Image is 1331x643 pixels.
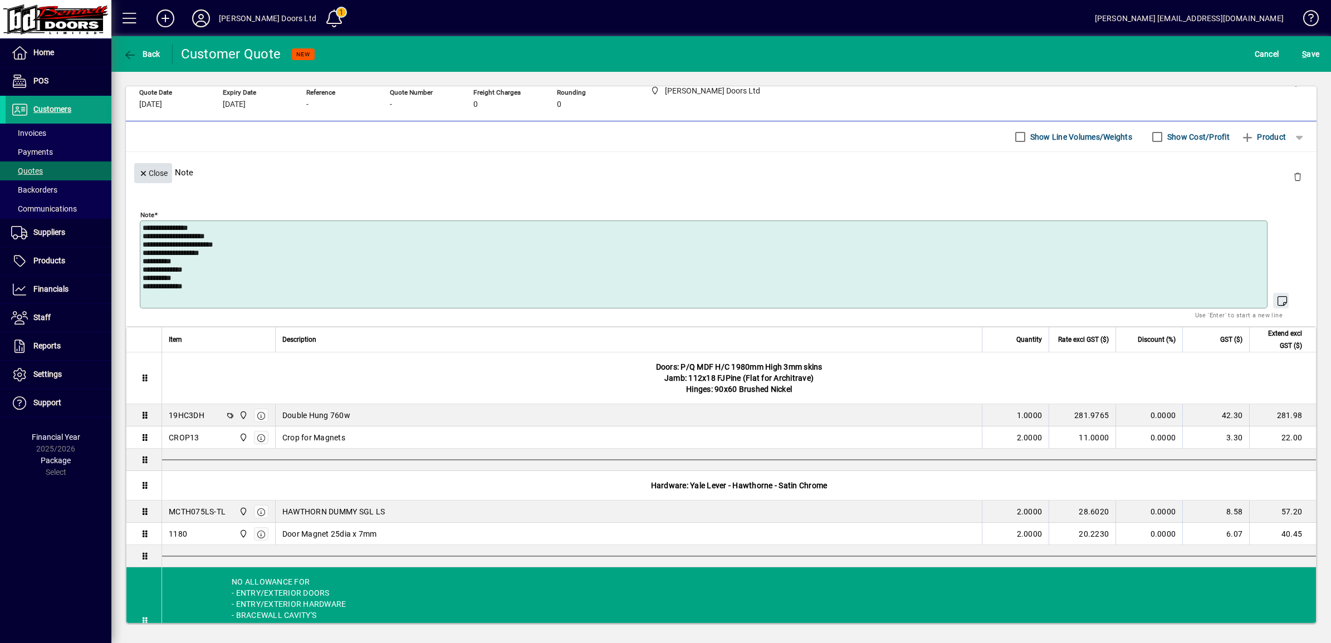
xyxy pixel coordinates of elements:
span: Back [123,50,160,58]
button: Close [134,163,172,183]
a: Financials [6,276,111,303]
a: Quotes [6,161,111,180]
td: 3.30 [1182,426,1249,449]
span: NEW [296,51,310,58]
span: Bennett Doors Ltd [236,528,249,540]
span: Staff [33,313,51,322]
div: 11.0000 [1056,432,1109,443]
span: Double Hung 760w [282,410,350,421]
td: 0.0000 [1115,426,1182,449]
span: ave [1302,45,1319,63]
button: Profile [183,8,219,28]
a: Backorders [6,180,111,199]
a: Home [6,39,111,67]
span: Reports [33,341,61,350]
span: Package [41,456,71,465]
div: 20.2230 [1056,528,1109,539]
a: Staff [6,304,111,332]
a: Reports [6,332,111,360]
span: Settings [33,370,62,379]
span: 0 [557,100,561,109]
span: Crop for Magnets [282,432,345,443]
span: Payments [11,148,53,156]
mat-label: Note [140,211,154,219]
span: [DATE] [223,100,246,109]
span: Quantity [1016,333,1042,346]
a: Communications [6,199,111,218]
div: Hardware: Yale Lever - Hawthorne - Satin Chrome [162,471,1316,500]
td: 0.0000 [1115,404,1182,426]
span: Description [282,333,316,346]
span: Financial Year [32,433,80,441]
a: Suppliers [6,219,111,247]
span: Extend excl GST ($) [1256,327,1302,352]
span: Communications [11,204,77,213]
span: Backorders [11,185,57,194]
span: Door Magnet 25dia x 7mm [282,528,377,539]
a: Support [6,389,111,417]
span: Products [33,256,65,265]
span: 0 [473,100,478,109]
td: 57.20 [1249,500,1316,523]
span: [DATE] [139,100,162,109]
div: Customer Quote [181,45,281,63]
span: 2.0000 [1017,432,1043,443]
span: HAWTHORN DUMMY SGL LS [282,506,385,517]
span: GST ($) [1220,333,1242,346]
a: Settings [6,361,111,389]
span: Financials [33,284,68,293]
a: Products [6,247,111,275]
button: Back [120,44,163,64]
span: Quotes [11,166,43,175]
td: 22.00 [1249,426,1316,449]
div: 281.9765 [1056,410,1109,421]
span: 1.0000 [1017,410,1043,421]
button: Product [1235,127,1291,147]
label: Show Cost/Profit [1165,131,1230,143]
span: S [1302,50,1306,58]
app-page-header-button: Close [131,168,175,178]
button: Save [1299,44,1322,64]
div: 19HC3DH [169,410,204,421]
span: Bennett Doors Ltd [236,409,249,421]
td: 6.07 [1182,523,1249,545]
span: POS [33,76,48,85]
div: 1180 [169,528,187,539]
span: Product [1241,128,1286,146]
span: Discount (%) [1138,333,1176,346]
span: Close [139,164,168,183]
span: Home [33,48,54,57]
a: POS [6,67,111,95]
div: Note [126,152,1317,193]
app-page-header-button: Delete [1284,171,1311,181]
div: CROP13 [169,432,199,443]
span: Support [33,398,61,407]
div: MCTH075LS-TL [169,506,226,517]
button: Cancel [1252,44,1282,64]
app-page-header-button: Back [111,44,173,64]
label: Show Line Volumes/Weights [1028,131,1132,143]
td: 281.98 [1249,404,1316,426]
div: Doors: P/Q MDF H/C 1980mm High 3mm skins Jamb: 112x18 FJPine (Flat for Architrave) Hinges: 90x60 ... [162,352,1316,404]
span: - [390,100,392,109]
td: 40.45 [1249,523,1316,545]
a: Knowledge Base [1295,2,1317,38]
div: 28.6020 [1056,506,1109,517]
span: Invoices [11,129,46,138]
button: Delete [1284,163,1311,190]
span: 2.0000 [1017,528,1043,539]
td: 8.58 [1182,500,1249,523]
mat-hint: Use 'Enter' to start a new line [1195,308,1283,321]
span: Rate excl GST ($) [1058,333,1109,346]
span: - [306,100,309,109]
button: Add [148,8,183,28]
div: [PERSON_NAME] Doors Ltd [219,9,316,27]
span: Suppliers [33,228,65,237]
span: Item [169,333,182,346]
td: 0.0000 [1115,500,1182,523]
span: Bennett Doors Ltd [236,431,249,444]
div: [PERSON_NAME] [EMAIL_ADDRESS][DOMAIN_NAME] [1095,9,1284,27]
span: Bennett Doors Ltd [236,505,249,518]
a: Invoices [6,124,111,143]
span: Customers [33,105,71,114]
